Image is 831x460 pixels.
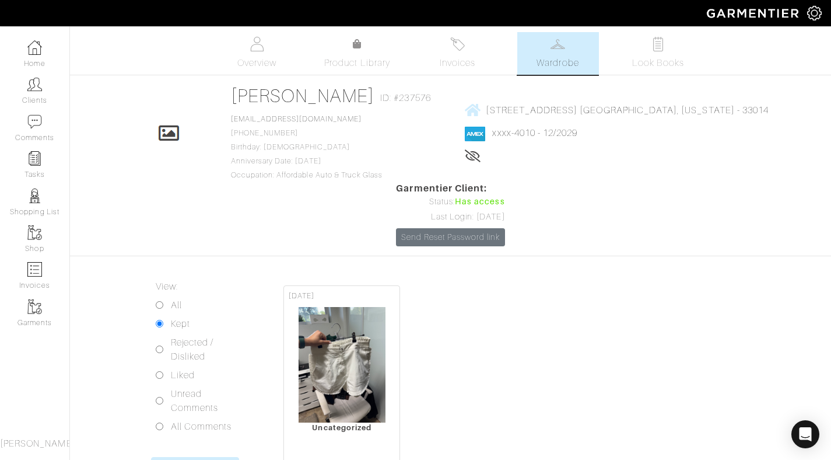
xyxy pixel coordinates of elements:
img: dashboard-icon-dbcd8f5a0b271acd01030246c82b418ddd0df26cd7fceb0bd07c9910d44c42f6.png [27,40,42,55]
span: Product Library [324,56,390,70]
a: Wardrobe [517,32,599,75]
label: Unread Comments [171,387,249,415]
a: xxxx-4010 - 12/2029 [492,128,577,138]
a: [EMAIL_ADDRESS][DOMAIN_NAME] [231,115,362,123]
label: Rejected / Disliked [171,336,249,364]
label: View: [156,280,178,294]
img: garments-icon-b7da505a4dc4fd61783c78ac3ca0ef83fa9d6f193b1c9dc38574b1d14d53ca28.png [27,225,42,240]
span: Invoices [440,56,475,70]
img: todo-9ac3debb85659649dc8f770b8b6100bb5dab4b48dedcbae339e5042a72dfd3cc.svg [651,37,665,51]
img: wardrobe-487a4870c1b7c33e795ec22d11cfc2ed9d08956e64fb3008fe2437562e282088.svg [551,37,565,51]
img: gear-icon-white-bd11855cb880d31180b6d7d6211b90ccbf57a29d726f0c71d8c61bd08dd39cc2.png [807,6,822,20]
a: Product Library [317,37,398,70]
span: [DATE] [289,291,314,302]
span: [PHONE_NUMBER] Birthday: [DEMOGRAPHIC_DATA] Anniversary Date: [DATE] Occupation: Affordable Auto ... [231,115,383,179]
span: Garmentier Client: [396,182,504,196]
img: orders-icon-0abe47150d42831381b5fb84f609e132dff9fe21cb692f30cb5eec754e2cba89.png [27,262,42,277]
img: comment-icon-a0a6a9ef722e966f86d9cbdc48e553b5cf19dbc54f86b18d962a5391bc8f6eb6.png [27,114,42,129]
span: Overview [237,56,276,70]
a: Look Books [618,32,699,75]
label: All Comments [171,420,232,434]
a: Send Reset Password link [396,228,504,246]
a: [STREET_ADDRESS] [GEOGRAPHIC_DATA], [US_STATE] - 33014 [465,103,769,117]
span: Has access [455,196,505,208]
img: clients-icon-6bae9207a08558b7cb47a8932f037763ab4055f8c8b6bfacd5dc20c3e0201464.png [27,77,42,92]
img: garments-icon-b7da505a4dc4fd61783c78ac3ca0ef83fa9d6f193b1c9dc38574b1d14d53ca28.png [27,299,42,314]
img: garmentier-logo-header-white-b43fb05a5012e4ada735d5af1a66efaba907eab6374d6393d1fbf88cb4ef424d.png [701,3,807,23]
img: 1Qz7mdHoq362ncBgJsgQSRR2 [298,306,386,423]
a: Invoices [417,32,499,75]
a: Overview [216,32,298,75]
label: Kept [171,317,190,331]
img: basicinfo-40fd8af6dae0f16599ec9e87c0ef1c0a1fdea2edbe929e3d69a839185d80c458.svg [250,37,264,51]
a: [PERSON_NAME] [231,85,375,106]
label: All [171,298,182,312]
span: ID: #237576 [380,91,431,105]
div: Last Login: [DATE] [396,211,504,224]
span: Wardrobe [537,56,578,70]
img: stylists-icon-eb353228a002819b7ec25b43dbf5f0378dd9e0616d9560372ff212230b889e62.png [27,189,42,203]
div: Uncategorized [284,423,399,432]
div: Open Intercom Messenger [791,420,819,448]
img: reminder-icon-8004d30b9f0a5d33ae49ab947aed9ed385cf756f9e5892f1edd6e32f2345188e.png [27,151,42,166]
img: orders-27d20c2124de7fd6de4e0e44c1d41de31381a507db9b33961299e4e07d508b8c.svg [450,37,465,51]
span: [STREET_ADDRESS] [GEOGRAPHIC_DATA], [US_STATE] - 33014 [486,104,769,115]
div: Status: [396,196,504,208]
span: Look Books [632,56,684,70]
img: american_express-1200034d2e149cdf2cc7894a33a747db654cf6f8355cb502592f1d228b2ac700.png [465,127,485,141]
label: Liked [171,368,195,382]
